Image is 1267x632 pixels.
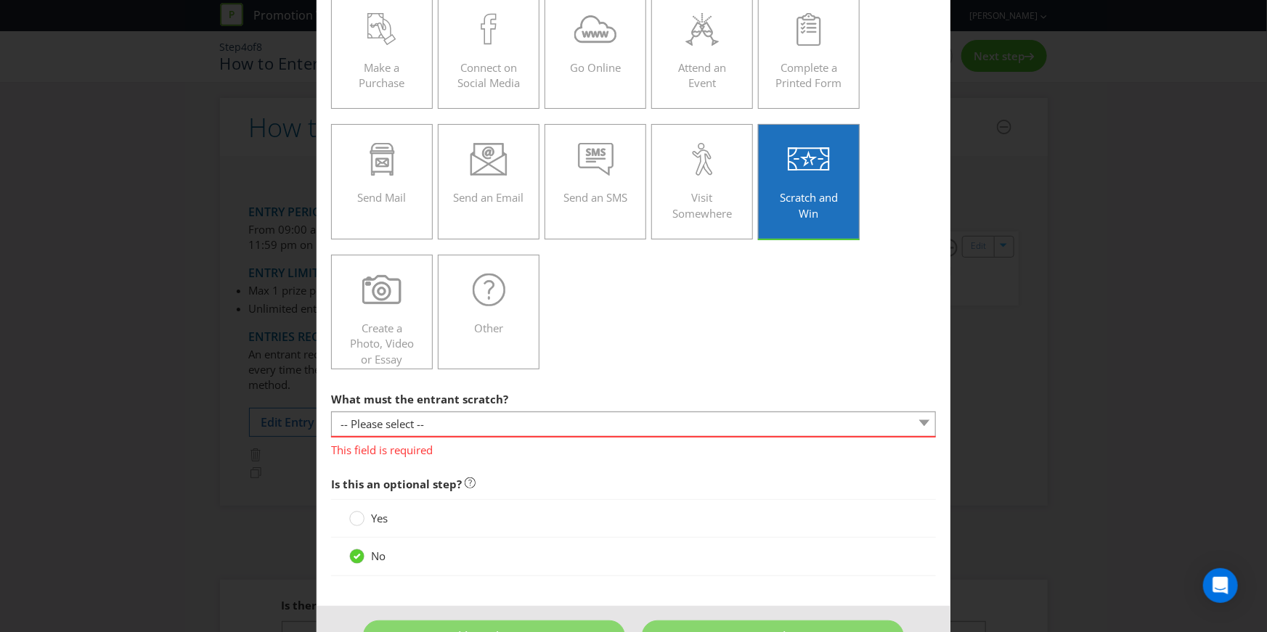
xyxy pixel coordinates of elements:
[570,60,621,75] span: Go Online
[371,511,388,525] span: Yes
[359,60,405,90] span: Make a Purchase
[678,60,726,90] span: Attend an Event
[1203,568,1238,603] div: Open Intercom Messenger
[331,392,508,406] span: What must the entrant scratch?
[563,190,627,205] span: Send an SMS
[350,321,414,366] span: Create a Photo, Video or Essay
[672,190,732,220] span: Visit Somewhere
[331,477,462,491] span: Is this an optional step?
[454,190,524,205] span: Send an Email
[776,60,842,90] span: Complete a Printed Form
[474,321,503,335] span: Other
[780,190,838,220] span: Scratch and Win
[331,438,936,459] span: This field is required
[457,60,520,90] span: Connect on Social Media
[371,549,386,563] span: No
[358,190,407,205] span: Send Mail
